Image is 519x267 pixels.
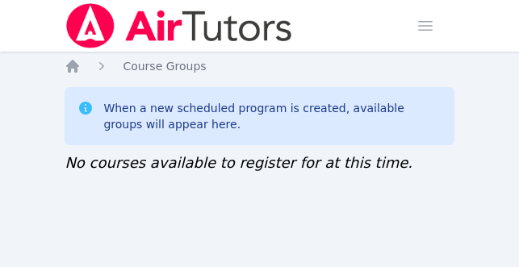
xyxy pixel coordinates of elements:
[65,154,412,171] span: No courses available to register for at this time.
[65,3,293,48] img: Air Tutors
[65,58,454,74] nav: Breadcrumb
[123,60,206,73] span: Course Groups
[103,100,441,132] div: When a new scheduled program is created, available groups will appear here.
[123,58,206,74] a: Course Groups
